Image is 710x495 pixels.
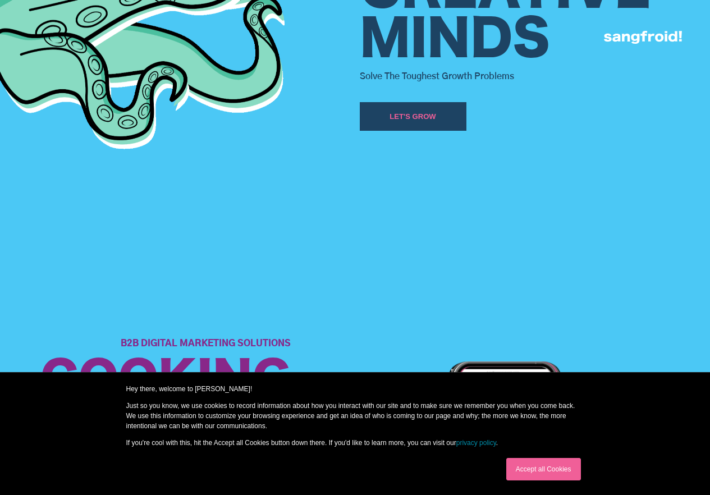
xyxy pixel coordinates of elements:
[506,458,581,480] a: Accept all Cookies
[126,401,584,431] p: Just so you know, we use cookies to record information about how you interact with our site and t...
[72,218,105,224] a: privacy policy
[126,384,584,394] p: Hey there, welcome to [PERSON_NAME]!
[390,111,436,122] div: Let's Grow
[604,31,682,44] img: logo
[360,103,466,131] a: Let's Grow
[456,439,496,447] a: privacy policy
[126,438,584,448] p: If you're cool with this, hit the Accept all Cookies button down there. If you'd like to learn mo...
